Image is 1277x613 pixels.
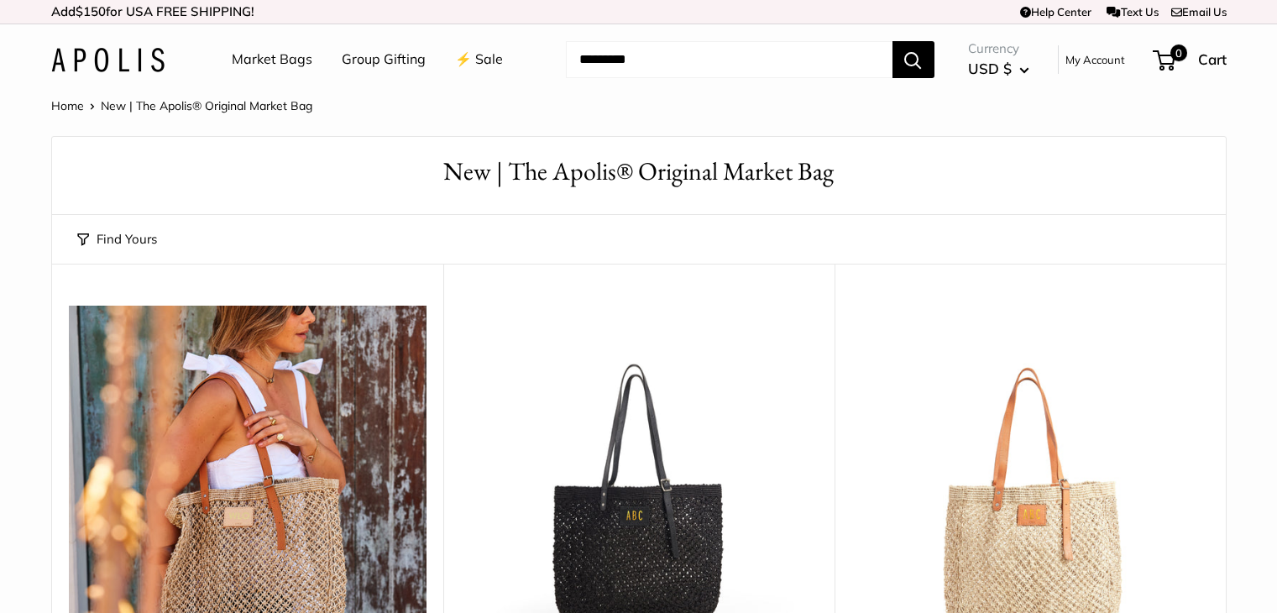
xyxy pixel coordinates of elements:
input: Search... [566,41,892,78]
a: Home [51,98,84,113]
a: ⚡️ Sale [455,47,503,72]
button: Find Yours [77,228,157,251]
a: 0 Cart [1154,46,1227,73]
span: Currency [968,37,1029,60]
h1: New | The Apolis® Original Market Bag [77,154,1201,190]
span: New | The Apolis® Original Market Bag [101,98,312,113]
span: 0 [1170,45,1186,61]
a: Group Gifting [342,47,426,72]
a: Text Us [1107,5,1158,18]
span: $150 [76,3,106,19]
button: Search [892,41,934,78]
img: Apolis [51,48,165,72]
a: Email Us [1171,5,1227,18]
nav: Breadcrumb [51,95,312,117]
a: Market Bags [232,47,312,72]
a: Help Center [1020,5,1091,18]
span: USD $ [968,60,1012,77]
a: My Account [1065,50,1125,70]
button: USD $ [968,55,1029,82]
span: Cart [1198,50,1227,68]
